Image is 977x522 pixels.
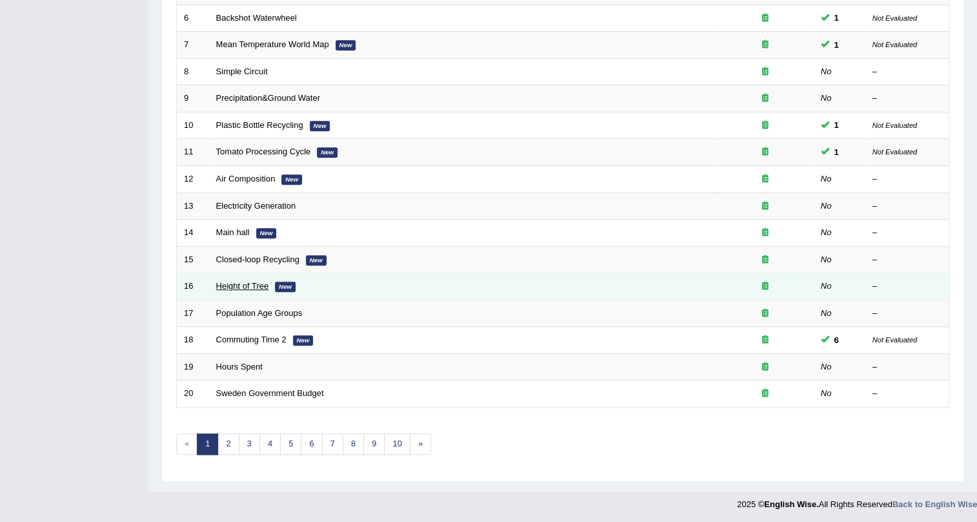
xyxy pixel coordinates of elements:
small: Not Evaluated [872,121,917,129]
td: 8 [177,58,209,85]
a: » [410,433,431,455]
em: No [821,201,832,211]
a: Backshot Waterwheel [216,13,297,23]
td: 12 [177,165,209,193]
div: – [872,66,942,78]
span: You can still take this question [829,145,844,159]
a: Closed-loop Recycling [216,255,299,264]
div: Exam occurring question [724,388,807,400]
div: – [872,280,942,293]
div: Exam occurring question [724,92,807,105]
em: New [256,228,277,238]
a: Main hall [216,227,250,237]
a: Sweden Government Budget [216,388,324,398]
div: Exam occurring question [724,12,807,25]
div: – [872,227,942,239]
em: No [821,255,832,264]
em: New [293,335,314,346]
em: No [821,174,832,183]
td: 7 [177,32,209,59]
div: Exam occurring question [724,173,807,185]
td: 16 [177,273,209,300]
small: Not Evaluated [872,14,917,22]
div: Exam occurring question [724,227,807,239]
a: 6 [301,433,322,455]
span: You can still take this question [829,38,844,52]
div: Exam occurring question [724,146,807,158]
a: 5 [280,433,301,455]
em: No [821,308,832,318]
strong: English Wise. [764,499,818,509]
div: – [872,308,942,320]
td: 6 [177,5,209,32]
div: Exam occurring question [724,39,807,51]
td: 11 [177,139,209,166]
a: 3 [239,433,260,455]
a: Tomato Processing Cycle [216,147,311,156]
a: Back to English Wise [892,499,977,509]
div: 2025 © All Rights Reserved [737,492,977,510]
div: Exam occurring question [724,120,807,132]
div: – [872,388,942,400]
a: 9 [363,433,385,455]
span: « [176,433,197,455]
div: Exam occurring question [724,200,807,213]
td: 17 [177,300,209,327]
div: Exam occurring question [724,66,807,78]
em: New [310,121,330,131]
td: 9 [177,85,209,112]
td: 10 [177,112,209,139]
a: Height of Tree [216,281,269,291]
em: New [275,282,296,292]
a: 1 [197,433,218,455]
em: No [821,227,832,237]
td: 15 [177,246,209,273]
em: No [821,362,832,371]
div: Exam occurring question [724,308,807,320]
em: New [281,174,302,185]
span: You can still take this question [829,118,844,132]
small: Not Evaluated [872,336,917,344]
div: – [872,92,942,105]
a: 2 [217,433,239,455]
a: Commuting Time 2 [216,335,287,344]
a: Precipitation&Ground Water [216,93,320,103]
a: 8 [343,433,364,455]
div: Exam occurring question [724,334,807,346]
a: Population Age Groups [216,308,303,318]
em: No [821,281,832,291]
a: Air Composition [216,174,276,183]
small: Not Evaluated [872,148,917,156]
small: Not Evaluated [872,41,917,48]
div: Exam occurring question [724,254,807,266]
em: No [821,388,832,398]
a: 4 [259,433,281,455]
span: You can still take this question [829,333,844,347]
a: 10 [384,433,410,455]
td: 20 [177,381,209,408]
a: Mean Temperature World Map [216,39,329,49]
div: – [872,173,942,185]
em: No [821,93,832,103]
td: 14 [177,220,209,247]
em: New [336,40,356,50]
div: – [872,254,942,266]
em: New [317,147,337,158]
td: 19 [177,353,209,381]
a: Plastic Bottle Recycling [216,120,303,130]
a: Simple Circuit [216,67,268,76]
span: You can still take this question [829,11,844,25]
td: 18 [177,327,209,354]
td: 13 [177,193,209,220]
div: – [872,200,942,213]
div: Exam occurring question [724,361,807,373]
a: 7 [322,433,343,455]
div: – [872,361,942,373]
em: New [306,255,327,266]
div: Exam occurring question [724,280,807,293]
a: Electricity Generation [216,201,296,211]
a: Hours Spent [216,362,263,371]
em: No [821,67,832,76]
